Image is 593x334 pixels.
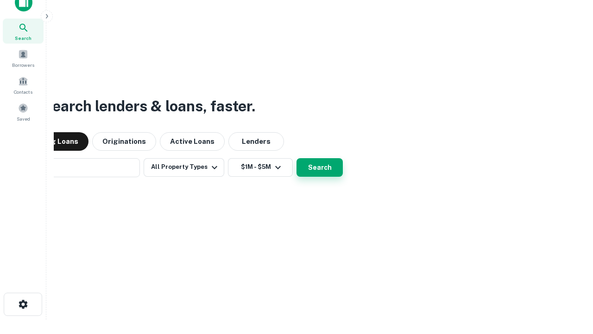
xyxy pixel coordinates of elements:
[296,158,343,177] button: Search
[228,158,293,177] button: $1M - $5M
[17,115,30,122] span: Saved
[42,95,255,117] h3: Search lenders & loans, faster.
[547,260,593,304] iframe: Chat Widget
[15,34,32,42] span: Search
[92,132,156,151] button: Originations
[3,45,44,71] a: Borrowers
[14,88,32,96] span: Contacts
[3,19,44,44] a: Search
[3,99,44,124] a: Saved
[144,158,224,177] button: All Property Types
[228,132,284,151] button: Lenders
[3,72,44,97] a: Contacts
[160,132,225,151] button: Active Loans
[12,61,34,69] span: Borrowers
